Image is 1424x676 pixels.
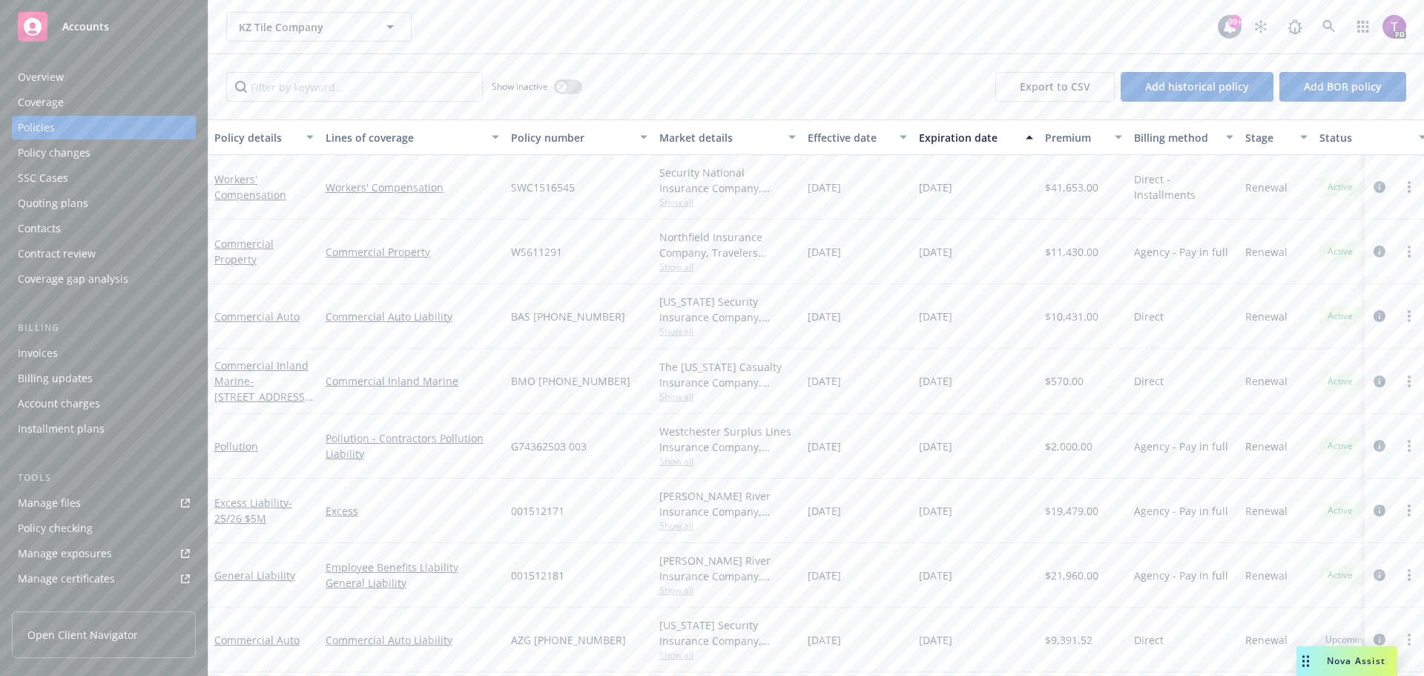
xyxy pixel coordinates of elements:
div: Drag to move [1296,646,1315,676]
a: Contract review [12,242,196,266]
button: Stage [1239,119,1313,155]
div: Status [1319,130,1410,145]
div: Policies [18,116,55,140]
div: [US_STATE] Security Insurance Company, Liberty Mutual [659,617,796,649]
span: [DATE] [919,244,952,260]
span: Show all [659,519,796,532]
span: BAS [PHONE_NUMBER] [511,309,625,324]
span: BMO [PHONE_NUMBER] [511,373,630,389]
div: Manage certificates [18,567,115,591]
a: circleInformation [1371,373,1388,390]
span: KZ Tile Company [239,19,367,35]
span: Show all [659,649,796,661]
span: Direct [1134,309,1164,324]
a: Policies [12,116,196,140]
a: Workers' Compensation [326,180,499,195]
a: Accounts [12,6,196,47]
div: [US_STATE] Security Insurance Company, Liberty Mutual [659,294,796,325]
span: Active [1325,375,1355,388]
a: more [1400,437,1418,455]
span: [DATE] [808,309,841,324]
a: circleInformation [1371,631,1388,649]
div: Policy details [214,130,297,145]
div: Security National Insurance Company, AmTrust Financial Services [659,165,796,196]
div: Expiration date [919,130,1017,145]
span: [DATE] [808,180,841,195]
div: Account charges [18,392,100,416]
div: [PERSON_NAME] River Insurance Company, [PERSON_NAME] River Group, CRC Group [659,553,796,584]
span: Add BOR policy [1304,79,1382,93]
div: Manage BORs [18,592,88,616]
a: Commercial Inland Marine [326,373,499,389]
span: Renewal [1245,244,1288,260]
a: more [1400,243,1418,260]
button: Add BOR policy [1279,72,1406,102]
a: Quoting plans [12,191,196,215]
span: Renewal [1245,373,1288,389]
div: Manage files [18,491,81,515]
div: SSC Cases [18,166,68,190]
div: Northfield Insurance Company, Travelers Insurance, RT Specialty Insurance Services, LLC (RSG Spec... [659,229,796,260]
span: [DATE] [808,244,841,260]
span: Add historical policy [1145,79,1249,93]
span: Agency - Pay in full [1134,439,1228,454]
button: Premium [1039,119,1128,155]
div: Effective date [808,130,891,145]
span: [DATE] [919,632,952,648]
span: $2,000.00 [1045,439,1092,454]
a: more [1400,178,1418,196]
a: Commercial Property [326,244,499,260]
a: Manage files [12,491,196,515]
button: Market details [653,119,802,155]
div: Stage [1245,130,1291,145]
div: [PERSON_NAME] River Insurance Company, [PERSON_NAME] River Group, CRC Group [659,488,796,519]
span: [DATE] [808,439,841,454]
a: Coverage [12,91,196,114]
div: Policy checking [18,516,93,540]
span: Agency - Pay in full [1134,568,1228,583]
button: Export to CSV [995,72,1115,102]
a: more [1400,502,1418,519]
div: 99+ [1228,15,1242,28]
span: Active [1325,309,1355,323]
span: Active [1325,180,1355,194]
button: Billing method [1128,119,1239,155]
button: Expiration date [913,119,1039,155]
a: Switch app [1348,12,1378,42]
span: [DATE] [919,373,952,389]
div: Policy number [511,130,631,145]
a: Overview [12,65,196,89]
span: Show all [659,325,796,338]
a: Search [1314,12,1344,42]
span: Show all [659,196,796,209]
span: Direct [1134,632,1164,648]
a: Coverage gap analysis [12,267,196,291]
span: Renewal [1245,180,1288,195]
span: $19,479.00 [1045,503,1098,519]
a: General Liability [326,575,499,591]
a: circleInformation [1371,307,1388,325]
span: 001512171 [511,503,564,519]
a: more [1400,631,1418,649]
a: Policy changes [12,141,196,165]
div: Policy changes [18,141,90,165]
a: circleInformation [1371,437,1388,455]
a: Employee Benefits Liability [326,559,499,575]
a: Manage BORs [12,592,196,616]
span: Active [1325,439,1355,453]
span: Show all [659,584,796,597]
a: Installment plans [12,417,196,441]
a: Manage certificates [12,567,196,591]
a: Billing updates [12,367,196,390]
span: 001512181 [511,568,564,583]
a: Commercial Auto [214,633,300,647]
span: Renewal [1245,439,1288,454]
span: Direct [1134,373,1164,389]
span: Renewal [1245,503,1288,519]
a: Report a Bug [1280,12,1310,42]
a: Commercial Auto Liability [326,309,499,324]
a: Manage exposures [12,542,196,565]
span: Open Client Navigator [27,627,138,643]
button: Effective date [802,119,913,155]
span: Export to CSV [1020,79,1090,93]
